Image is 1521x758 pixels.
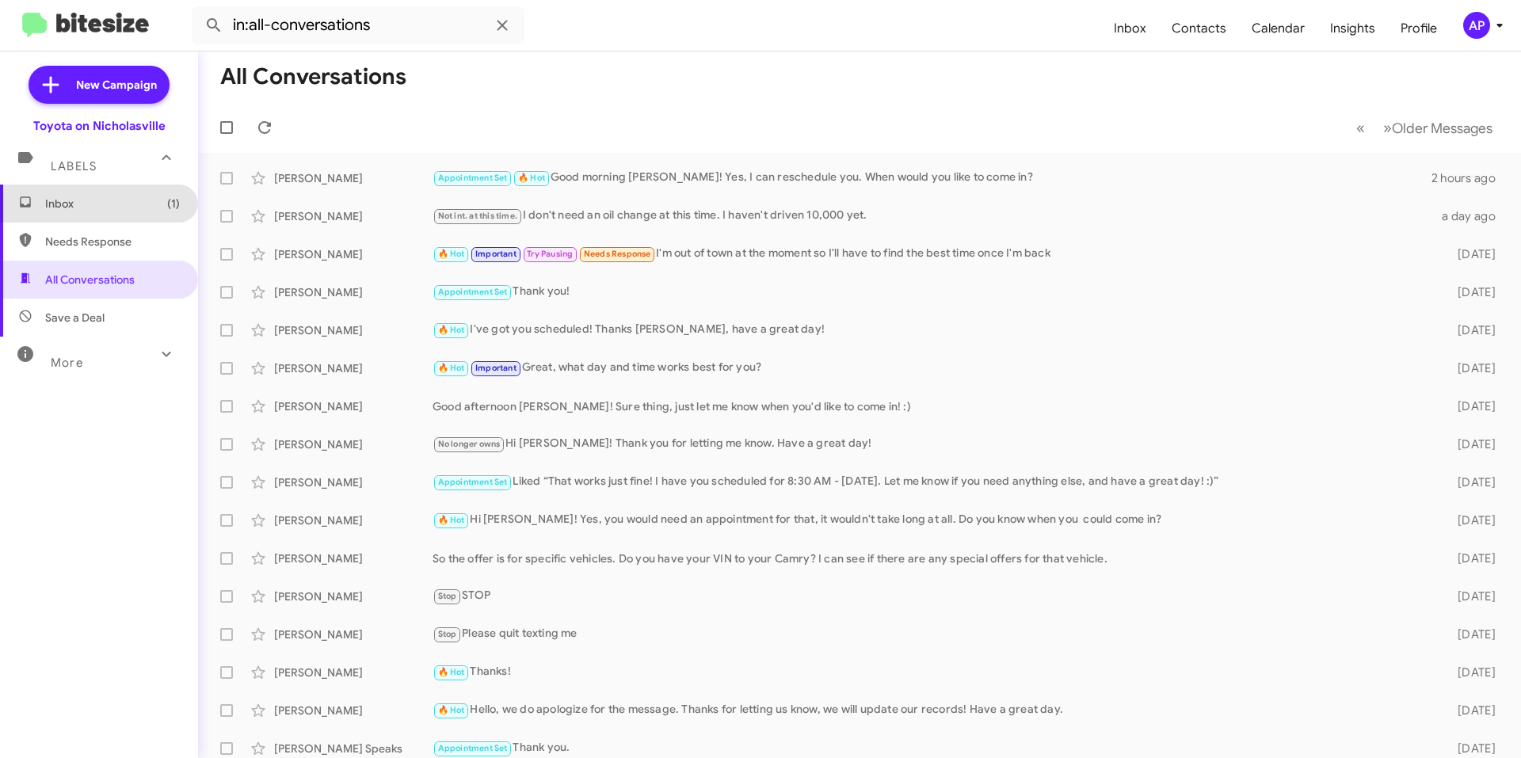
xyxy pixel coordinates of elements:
span: » [1383,118,1392,138]
span: Stop [438,629,457,639]
span: Appointment Set [438,477,508,487]
h1: All Conversations [220,64,406,90]
span: No longer owns [438,439,501,449]
span: 🔥 Hot [438,363,465,373]
input: Search [192,6,524,44]
div: [PERSON_NAME] [274,550,433,566]
div: 2 hours ago [1431,170,1508,186]
div: [PERSON_NAME] [274,627,433,642]
a: New Campaign [29,66,170,104]
div: [PERSON_NAME] Speaks [274,741,433,756]
div: I don't need an oil change at this time. I haven't driven 10,000 yet. [433,207,1432,225]
div: [PERSON_NAME] [274,170,433,186]
span: Needs Response [45,234,180,249]
span: Try Pausing [527,249,573,259]
div: [DATE] [1432,360,1508,376]
span: 🔥 Hot [518,173,545,183]
div: Thanks! [433,663,1432,681]
span: Needs Response [584,249,651,259]
span: Older Messages [1392,120,1492,137]
div: [DATE] [1432,322,1508,338]
div: I've got you scheduled! Thanks [PERSON_NAME], have a great day! [433,321,1432,339]
span: Important [475,363,517,373]
div: [PERSON_NAME] [274,208,433,224]
div: [DATE] [1432,703,1508,718]
div: Please quit texting me [433,625,1432,643]
span: Appointment Set [438,173,508,183]
div: [DATE] [1432,550,1508,566]
div: Hello, we do apologize for the message. Thanks for letting us know, we will update our records! H... [433,701,1432,719]
div: Hi [PERSON_NAME]! Yes, you would need an appointment for that, it wouldn't take long at all. Do y... [433,511,1432,529]
button: Next [1374,112,1502,144]
div: STOP [433,587,1432,605]
div: a day ago [1432,208,1508,224]
div: [DATE] [1432,627,1508,642]
div: So the offer is for specific vehicles. Do you have your VIN to your Camry? I can see if there are... [433,550,1432,566]
div: [PERSON_NAME] [274,512,433,528]
div: I'm out of town at the moment so I'll have to find the best time once I'm back [433,245,1432,263]
div: [PERSON_NAME] [274,360,433,376]
span: Appointment Set [438,287,508,297]
div: Liked “That works just fine! I have you scheduled for 8:30 AM - [DATE]. Let me know if you need a... [433,473,1432,491]
div: [PERSON_NAME] [274,284,433,300]
button: Previous [1347,112,1374,144]
a: Profile [1388,6,1450,51]
div: [DATE] [1432,284,1508,300]
div: Good morning [PERSON_NAME]! Yes, I can reschedule you. When would you like to come in? [433,169,1431,187]
div: [PERSON_NAME] [274,665,433,680]
div: [PERSON_NAME] [274,436,433,452]
span: 🔥 Hot [438,705,465,715]
a: Calendar [1239,6,1317,51]
div: [DATE] [1432,665,1508,680]
div: Thank you! [433,283,1432,301]
span: 🔥 Hot [438,515,465,525]
div: [PERSON_NAME] [274,398,433,414]
a: Contacts [1159,6,1239,51]
div: Thank you. [433,739,1432,757]
div: [PERSON_NAME] [274,246,433,262]
span: Not int. at this time. [438,211,517,221]
div: [PERSON_NAME] [274,474,433,490]
button: AP [1450,12,1504,39]
div: [PERSON_NAME] [274,588,433,604]
span: Stop [438,591,457,601]
span: New Campaign [76,77,157,93]
span: More [51,356,83,370]
div: [DATE] [1432,512,1508,528]
a: Insights [1317,6,1388,51]
span: 🔥 Hot [438,325,465,335]
div: Good afternoon [PERSON_NAME]! Sure thing, just let me know when you'd like to come in! :) [433,398,1432,414]
span: Save a Deal [45,310,105,326]
span: (1) [167,196,180,211]
div: AP [1463,12,1490,39]
div: Hi [PERSON_NAME]! Thank you for letting me know. Have a great day! [433,435,1432,453]
div: [DATE] [1432,588,1508,604]
div: [DATE] [1432,741,1508,756]
span: Appointment Set [438,743,508,753]
span: Important [475,249,517,259]
div: [DATE] [1432,398,1508,414]
div: Great, what day and time works best for you? [433,359,1432,377]
nav: Page navigation example [1348,112,1502,144]
div: [PERSON_NAME] [274,322,433,338]
div: Toyota on Nicholasville [33,118,166,134]
span: 🔥 Hot [438,249,465,259]
div: [PERSON_NAME] [274,703,433,718]
span: 🔥 Hot [438,667,465,677]
a: Inbox [1101,6,1159,51]
span: Inbox [45,196,180,211]
div: [DATE] [1432,436,1508,452]
span: « [1356,118,1365,138]
div: [DATE] [1432,474,1508,490]
span: All Conversations [45,272,135,288]
div: [DATE] [1432,246,1508,262]
span: Labels [51,159,97,173]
